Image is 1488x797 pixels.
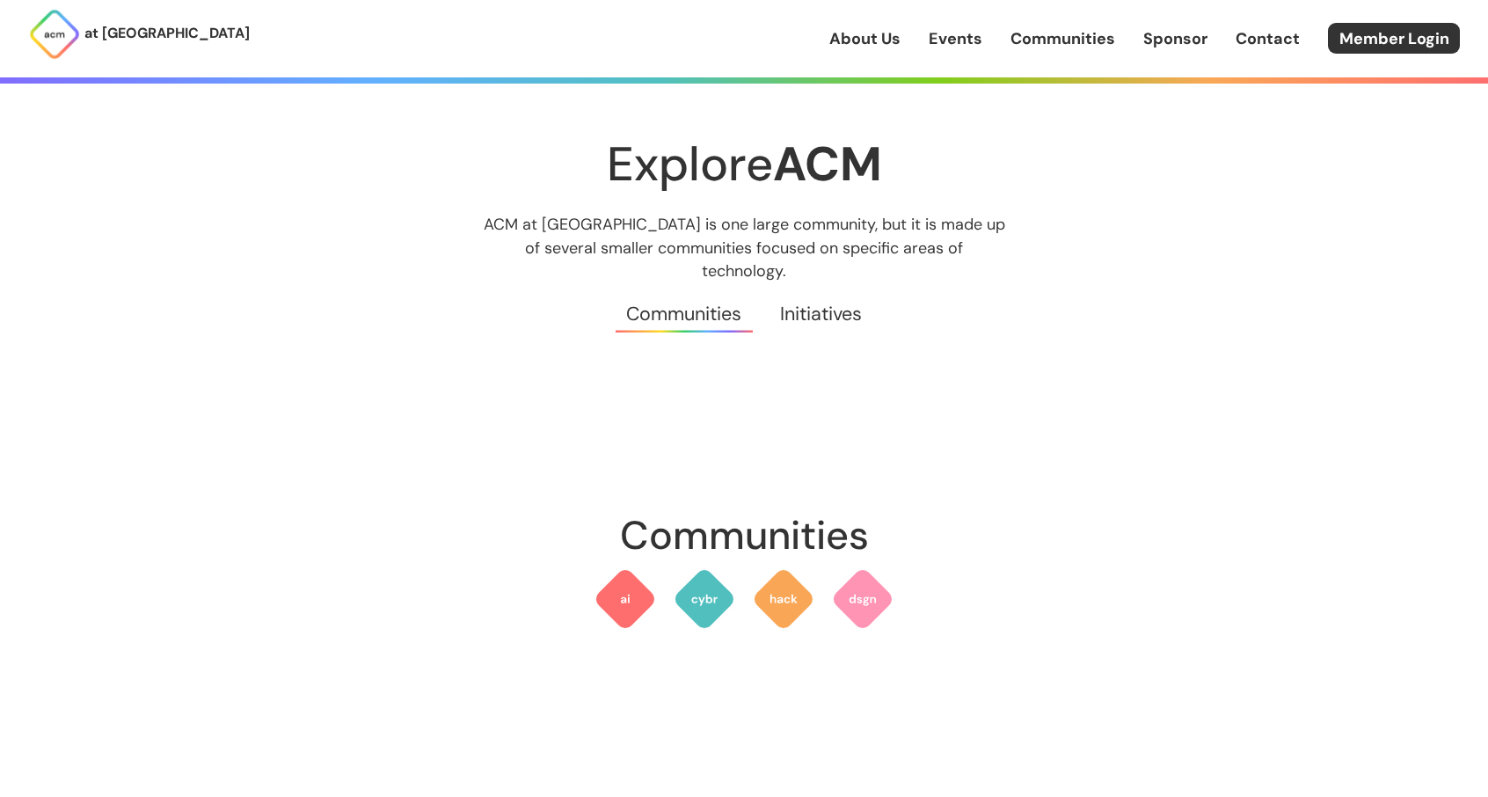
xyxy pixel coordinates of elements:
a: at [GEOGRAPHIC_DATA] [28,8,250,61]
a: Communities [1010,27,1115,50]
img: ACM AI [594,567,657,631]
a: Member Login [1328,23,1460,54]
a: Contact [1236,27,1300,50]
a: Initiatives [761,282,880,346]
h1: Explore [322,138,1166,190]
p: ACM at [GEOGRAPHIC_DATA] is one large community, but it is made up of several smaller communities... [467,213,1021,282]
a: Communities [608,282,761,346]
img: ACM Cyber [673,567,736,631]
a: Sponsor [1143,27,1207,50]
a: About Us [829,27,901,50]
h2: Communities [322,504,1166,567]
img: ACM Hack [752,567,815,631]
img: ACM Design [831,567,894,631]
p: at [GEOGRAPHIC_DATA] [84,22,250,45]
a: Events [929,27,982,50]
img: ACM Logo [28,8,81,61]
strong: ACM [773,133,882,195]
